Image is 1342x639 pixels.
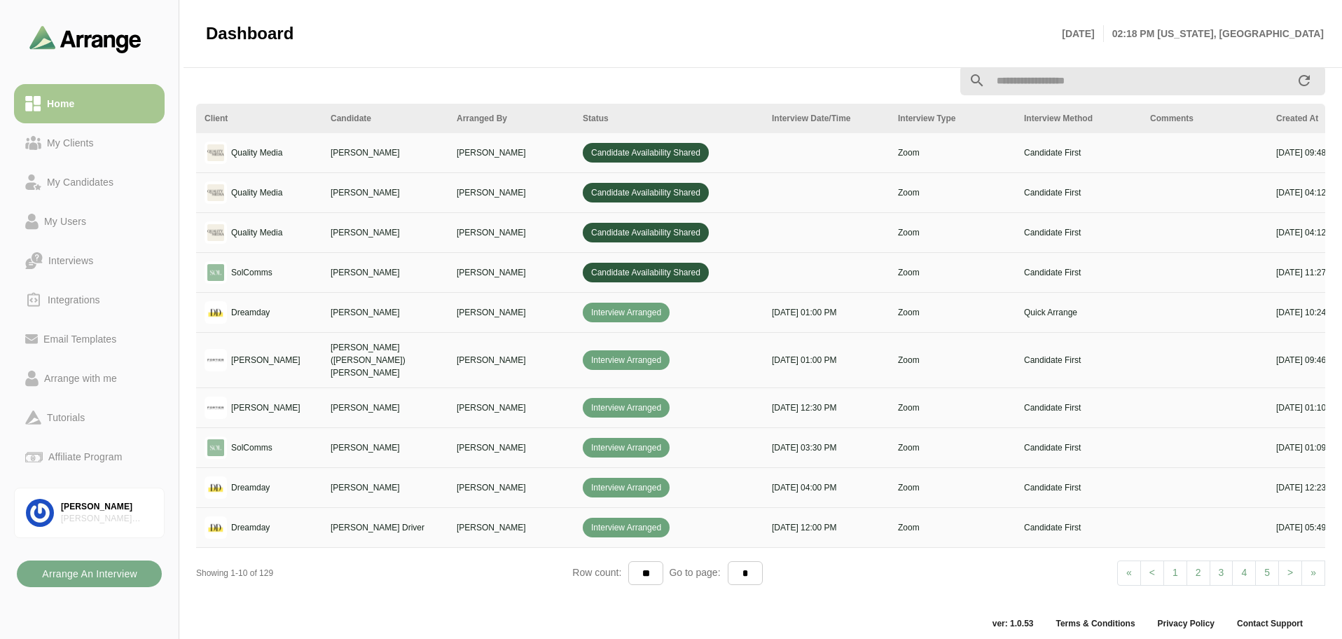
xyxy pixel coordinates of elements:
p: [PERSON_NAME] [231,401,300,414]
p: SolComms [231,266,272,279]
p: [DATE] 01:00 PM [772,306,881,319]
p: [PERSON_NAME] [331,481,440,494]
div: My Candidates [41,174,119,191]
p: [PERSON_NAME] ([PERSON_NAME]) [PERSON_NAME] [331,341,440,379]
div: Candidate [331,112,440,125]
p: [PERSON_NAME] [457,146,566,159]
p: [DATE] 03:30 PM [772,441,881,454]
p: Candidate First [1024,481,1133,494]
img: logo [205,397,227,419]
p: Zoom [898,226,1007,239]
a: 2 [1187,561,1210,586]
a: Interviews [14,241,165,280]
img: logo [205,349,227,371]
a: Terms & Conditions [1044,618,1146,629]
span: Row count: [572,567,628,578]
a: [PERSON_NAME][PERSON_NAME] Associates [14,488,165,538]
p: [PERSON_NAME] Driver [331,521,440,534]
p: [PERSON_NAME] [457,186,566,199]
p: [DATE] 01:00 PM [772,354,881,366]
div: Home [41,95,80,112]
div: Status [583,112,755,125]
p: Quality Media [231,226,282,239]
div: My Users [39,213,92,230]
p: [PERSON_NAME] [331,401,440,414]
span: Candidate Availability Shared [583,263,709,282]
a: Next [1301,561,1325,586]
p: [PERSON_NAME] [331,146,440,159]
p: Candidate First [1024,354,1133,366]
a: Integrations [14,280,165,319]
p: Dreamday [231,306,270,319]
div: Arrange with me [39,370,123,387]
a: 4 [1232,561,1256,586]
span: » [1310,567,1316,578]
p: [PERSON_NAME] [457,306,566,319]
p: [PERSON_NAME] [457,266,566,279]
a: Privacy Policy [1147,618,1226,629]
p: [PERSON_NAME] [331,226,440,239]
p: Candidate First [1024,521,1133,534]
p: [PERSON_NAME] [331,441,440,454]
span: Interview Arranged [583,303,670,322]
p: Candidate First [1024,226,1133,239]
span: Interview Arranged [583,478,670,497]
a: Affiliate Program [14,437,165,476]
p: [PERSON_NAME] [457,226,566,239]
p: [PERSON_NAME] [331,186,440,199]
img: logo [205,516,227,539]
p: Dreamday [231,481,270,494]
div: Client [205,112,314,125]
p: Zoom [898,266,1007,279]
a: My Clients [14,123,165,163]
div: Email Templates [38,331,122,348]
p: SolComms [231,441,272,454]
p: [DATE] [1062,25,1103,42]
p: [PERSON_NAME] [457,441,566,454]
p: Zoom [898,521,1007,534]
a: Tutorials [14,398,165,437]
img: logo [205,437,227,459]
p: [PERSON_NAME] [331,266,440,279]
div: [PERSON_NAME] Associates [61,513,153,525]
p: Candidate First [1024,266,1133,279]
img: logo [205,261,227,284]
a: 3 [1210,561,1233,586]
p: [PERSON_NAME] [231,354,300,366]
a: Arrange with me [14,359,165,398]
p: Quality Media [231,186,282,199]
a: Email Templates [14,319,165,359]
p: [DATE] 12:30 PM [772,401,881,414]
span: Interview Arranged [583,438,670,458]
p: Quality Media [231,146,282,159]
span: Candidate Availability Shared [583,223,709,242]
img: logo [205,181,227,204]
span: ver: 1.0.53 [981,618,1045,629]
span: Interview Arranged [583,518,670,537]
div: Comments [1150,112,1259,125]
p: Zoom [898,186,1007,199]
img: logo [205,301,227,324]
p: Candidate First [1024,441,1133,454]
a: Contact Support [1226,618,1314,629]
div: Showing 1-10 of 129 [196,567,572,579]
p: Zoom [898,441,1007,454]
a: Next [1278,561,1302,586]
img: logo [205,221,227,244]
p: Quick Arrange [1024,306,1133,319]
div: Tutorials [41,409,90,426]
p: Zoom [898,481,1007,494]
p: Zoom [898,401,1007,414]
div: Interviews [43,252,99,269]
div: Integrations [42,291,106,308]
p: Candidate First [1024,146,1133,159]
a: My Users [14,202,165,241]
p: Zoom [898,146,1007,159]
span: Interview Arranged [583,398,670,418]
span: Candidate Availability Shared [583,183,709,202]
p: Zoom [898,354,1007,366]
a: Home [14,84,165,123]
i: appended action [1296,72,1313,89]
img: logo [205,476,227,499]
p: Zoom [898,306,1007,319]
